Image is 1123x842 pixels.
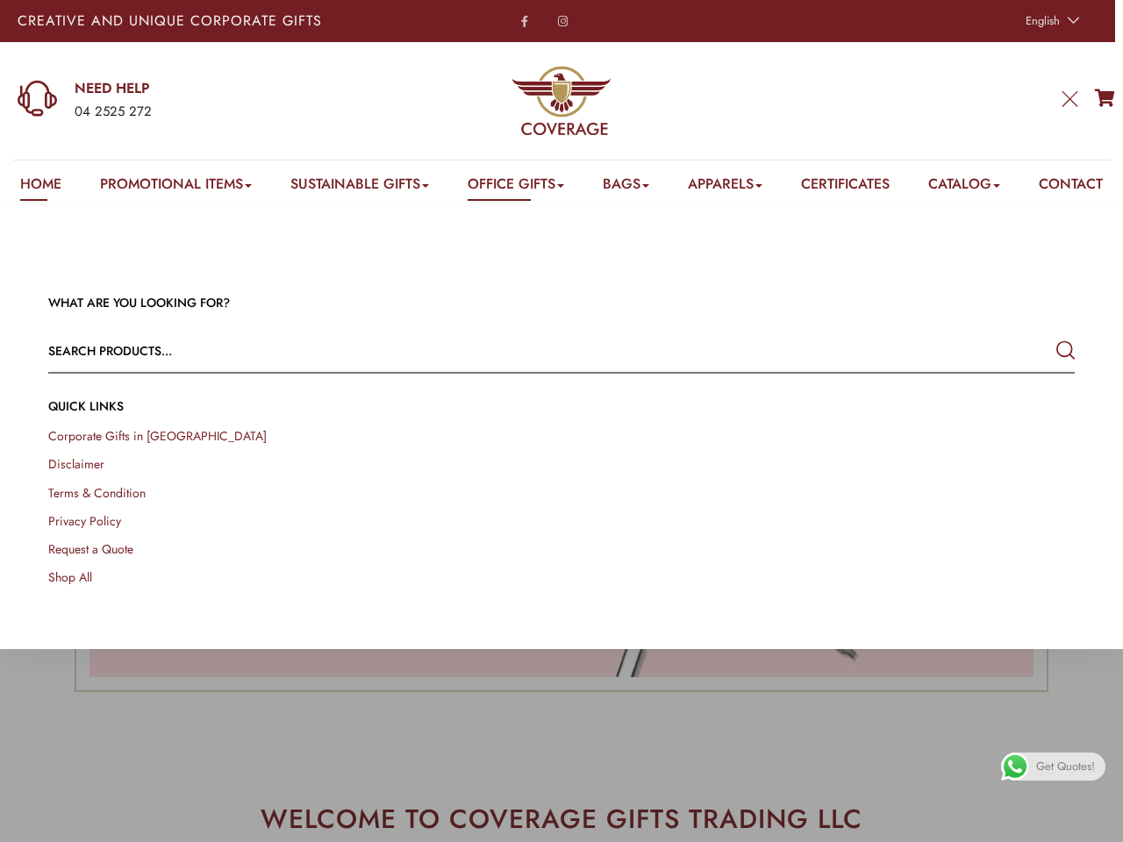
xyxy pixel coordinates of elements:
h4: QUICK LINKs [48,398,1075,416]
a: Office Gifts [468,174,564,201]
a: Promotional Items [100,174,252,201]
a: Contact [1039,174,1103,201]
span: Get Quotes! [1036,753,1095,781]
a: Certificates [801,174,890,201]
a: Corporate Gifts in [GEOGRAPHIC_DATA] [48,427,267,445]
a: Catalog [928,174,1000,201]
a: Shop All [48,568,92,586]
a: Terms & Condition [48,484,146,502]
a: Bags [603,174,649,201]
a: Home [20,174,61,201]
input: Search products... [48,330,869,372]
a: Apparels [688,174,762,201]
div: 04 2525 272 [75,101,361,124]
a: NEED HELP [75,79,361,98]
a: Disclaimer [48,455,104,473]
a: Sustainable Gifts [290,174,429,201]
h3: WHAT ARE YOU LOOKING FOR? [48,295,1075,312]
p: Creative and Unique Corporate Gifts [18,14,440,28]
span: English [1026,12,1060,29]
a: English [1017,9,1084,33]
a: Privacy Policy [48,512,121,530]
a: Request a Quote [48,540,133,558]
